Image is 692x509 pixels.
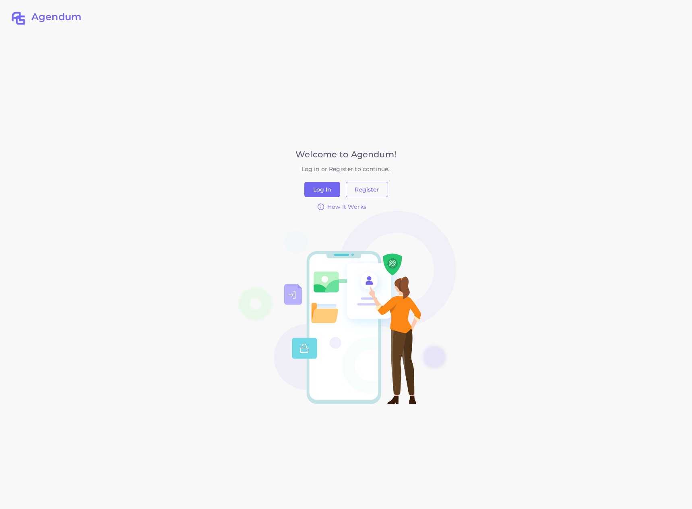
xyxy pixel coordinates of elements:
[236,165,456,173] div: Log in or Register to continue..
[304,182,340,197] button: Log In
[236,149,456,159] h3: Welcome to Agendum!
[346,182,388,197] button: Register
[236,203,448,211] a: How It Works
[327,203,366,211] span: How It Works
[31,11,81,23] h2: Agendum
[11,11,81,26] a: Agendum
